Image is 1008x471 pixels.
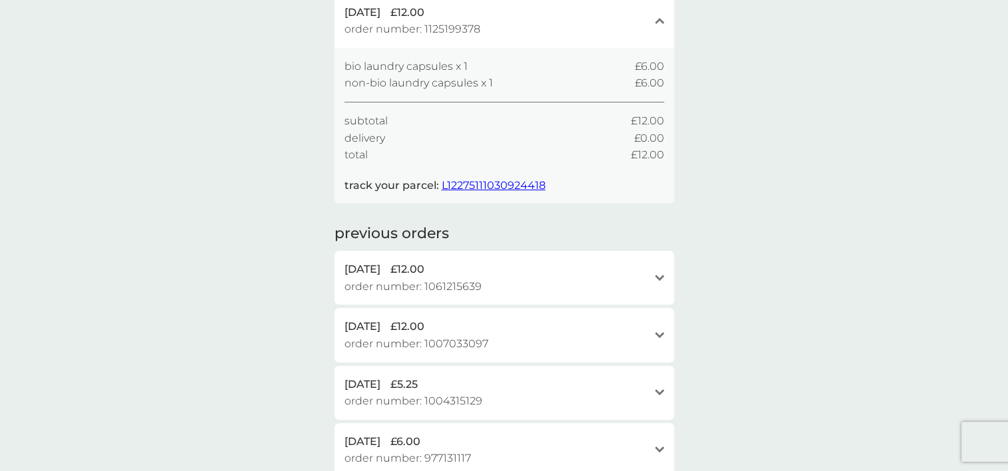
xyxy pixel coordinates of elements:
[631,112,664,130] span: £12.00
[344,58,468,75] span: bio laundry capsules x 1
[344,4,380,21] span: [DATE]
[344,130,385,147] span: delivery
[344,146,368,164] span: total
[390,433,420,450] span: £6.00
[344,335,488,353] span: order number: 1007033097
[344,261,380,278] span: [DATE]
[390,4,424,21] span: £12.00
[344,112,388,130] span: subtotal
[390,318,424,335] span: £12.00
[344,318,380,335] span: [DATE]
[634,130,664,147] span: £0.00
[390,261,424,278] span: £12.00
[635,58,664,75] span: £6.00
[344,75,493,92] span: non-bio laundry capsules x 1
[344,278,482,295] span: order number: 1061215639
[344,433,380,450] span: [DATE]
[344,392,482,410] span: order number: 1004315129
[390,376,418,393] span: £5.25
[442,179,546,192] a: L12275111030924418
[344,21,480,38] span: order number: 1125199378
[344,376,380,393] span: [DATE]
[631,146,664,164] span: £12.00
[635,75,664,92] span: £6.00
[344,177,546,194] p: track your parcel:
[334,224,449,244] h2: previous orders
[344,450,471,467] span: order number: 977131117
